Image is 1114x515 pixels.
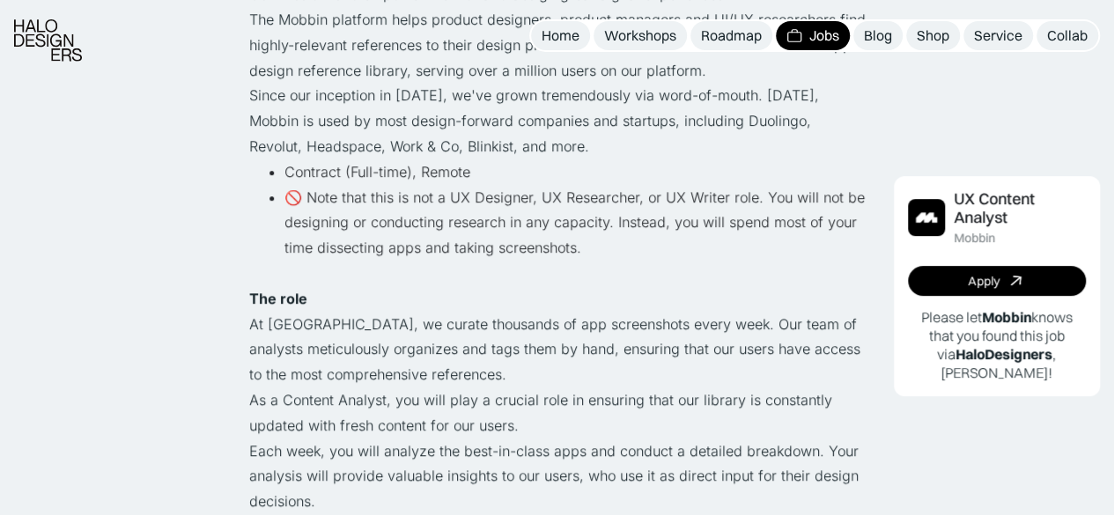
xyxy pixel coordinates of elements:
[249,7,866,83] p: The Mobbin platform helps product designers, product managers and UI/UX researchers find highly-r...
[864,26,892,45] div: Blog
[249,387,866,438] p: As a Content Analyst, you will play a crucial role in ensuring that our library is constantly upd...
[954,190,1087,227] div: UX Content Analyst
[955,345,1052,363] b: HaloDesigners
[249,261,866,286] p: ‍
[963,21,1033,50] a: Service
[954,231,995,246] div: Mobbin
[853,21,903,50] a: Blog
[982,308,1031,326] b: Mobbin
[974,26,1022,45] div: Service
[690,21,772,50] a: Roadmap
[249,83,866,158] p: Since our inception in [DATE], we've grown tremendously via word-of-mouth. [DATE], Mobbin is used...
[249,312,866,387] p: At [GEOGRAPHIC_DATA], we curate thousands of app screenshots every week. Our team of analysts met...
[917,26,949,45] div: Shop
[594,21,687,50] a: Workshops
[701,26,762,45] div: Roadmap
[284,159,866,185] li: Contract (Full-time), Remote
[968,274,1000,289] div: Apply
[908,199,945,236] img: Job Image
[284,185,866,261] li: 🚫 Note that this is not a UX Designer, UX Researcher, or UX Writer role. You will not be designin...
[906,21,960,50] a: Shop
[908,266,1087,296] a: Apply
[776,21,850,50] a: Jobs
[1037,21,1098,50] a: Collab
[249,438,866,514] p: Each week, you will analyze the best-in-class apps and conduct a detailed breakdown. Your analysi...
[249,290,307,307] strong: The role
[908,308,1087,381] p: Please let knows that you found this job via , [PERSON_NAME]!
[604,26,676,45] div: Workshops
[542,26,579,45] div: Home
[531,21,590,50] a: Home
[809,26,839,45] div: Jobs
[1047,26,1088,45] div: Collab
